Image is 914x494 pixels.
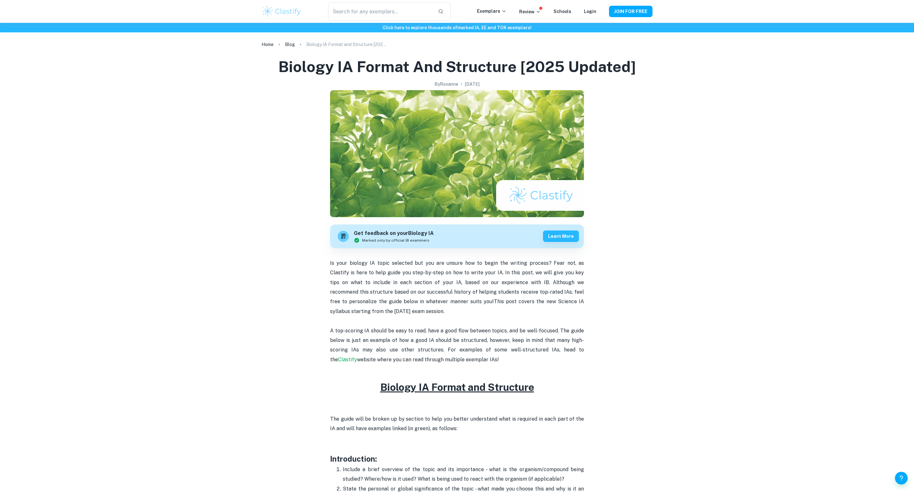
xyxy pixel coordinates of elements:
[262,40,274,49] a: Home
[465,81,480,88] h2: [DATE]
[354,230,434,237] h6: Get feedback on your Biology IA
[362,237,429,243] span: Marked only by official IB examiners
[553,9,571,14] a: Schools
[330,326,584,365] p: A top-scoring IA should be easy to read, have a good flow between topics, and be well-focused. Th...
[380,381,534,393] u: Biology IA Format and Structure
[330,224,584,248] a: Get feedback on yourBiology IAMarked only by official IB examinersLearn more
[338,357,357,363] a: Clastify
[330,258,584,316] p: Is your biology IA topic selected but you are unsure how to begin the writing process? Fear not, ...
[543,230,579,242] button: Learn more
[306,41,389,48] p: Biology IA Format and Structure [2025 updated]
[278,57,636,77] h1: Biology IA Format and Structure [2025 updated]
[519,8,541,15] p: Review
[343,465,584,484] p: Include a brief overview of the topic and its importance - what is the organism/compound being st...
[584,9,596,14] a: Login
[461,81,462,88] p: •
[330,90,584,217] img: Biology IA Format and Structure [2025 updated] cover image
[895,472,908,484] button: Help and Feedback
[285,40,295,49] a: Blog
[330,298,585,314] span: This post covers the new Science IA syllabus starting from the [DATE] exam session.
[1,24,913,31] h6: Click here to explore thousands of marked IA, EE and TOK exemplars !
[262,5,302,18] img: Clastify logo
[328,3,433,20] input: Search for any exemplars...
[434,81,458,88] h2: By Roxanne
[330,414,584,434] p: The guide will be broken up by section to help you better understand what is required in each par...
[330,453,584,464] h3: Introduction:
[477,8,507,15] p: Exemplars
[609,6,652,17] button: JOIN FOR FREE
